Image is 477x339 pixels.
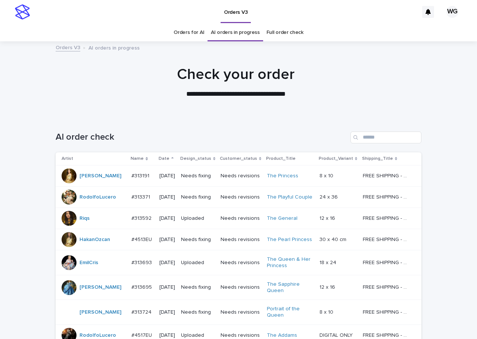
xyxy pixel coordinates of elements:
p: Needs revisions [221,260,261,266]
p: #313371 [131,193,152,200]
p: Needs fixing [181,173,215,179]
p: 8 x 10 [319,171,335,179]
p: Customer_status [220,155,257,163]
p: Needs revisions [221,173,261,179]
p: 12 x 16 [319,214,337,222]
a: [PERSON_NAME] [79,309,121,316]
a: [PERSON_NAME] [79,284,121,291]
a: The Princess [267,173,298,179]
p: DIGITAL ONLY [319,331,354,339]
p: FREE SHIPPING - preview in 1-2 business days, after your approval delivery will take 5-10 b.d. [363,214,411,222]
a: The Pearl Princess [267,237,312,243]
p: Needs revisions [221,194,261,200]
tr: RodolfoLucero #313371#313371 [DATE]Needs fixingNeeds revisionsThe Playful Couple 24 x 3624 x 36 F... [56,187,421,208]
p: [DATE] [159,332,175,339]
p: 30 x 40 cm [319,235,348,243]
p: Needs revisions [221,309,261,316]
p: #313592 [131,214,153,222]
p: Product_Variant [319,155,353,163]
tr: [PERSON_NAME] #313724#313724 [DATE]Needs fixingNeeds revisionsPortrait of the Queen 8 x 108 x 10 ... [56,300,421,325]
p: #313693 [131,258,153,266]
tr: [PERSON_NAME] #313191#313191 [DATE]Needs fixingNeeds revisionsThe Princess 8 x 108 x 10 FREE SHIP... [56,165,421,187]
a: HakanOzcan [79,237,110,243]
p: Needs revisions [221,215,261,222]
a: The Playful Couple [267,194,312,200]
p: FREE SHIPPING - preview in 1-2 business days, after your approval delivery will take 5-10 busines... [363,235,411,243]
p: FREE SHIPPING - preview in 1-2 business days, after your approval delivery will take 5-10 b.d. [363,171,411,179]
a: [PERSON_NAME] [79,173,121,179]
p: [DATE] [159,309,175,316]
p: FREE SHIPPING - preview in 1-2 business days, after your approval delivery will take 5-10 b.d. [363,193,411,200]
p: FREE SHIPPING - preview in 1-2 business days, after your approval delivery will take 5-10 b.d. [363,308,411,316]
div: WG [446,6,458,18]
p: Artist [62,155,73,163]
p: [DATE] [159,260,175,266]
p: Shipping_Title [362,155,393,163]
p: [DATE] [159,215,175,222]
p: Name [131,155,144,163]
a: The Sapphire Queen [267,281,314,294]
h1: Check your order [53,66,419,83]
a: RodolfoLucero [79,332,116,339]
p: [DATE] [159,237,175,243]
p: Needs revisions [221,332,261,339]
tr: [PERSON_NAME] #313695#313695 [DATE]Needs fixingNeeds revisionsThe Sapphire Queen 12 x 1612 x 16 F... [56,275,421,300]
p: Needs fixing [181,284,215,291]
a: EmilCris [79,260,98,266]
tr: Riqs #313592#313592 [DATE]UploadedNeeds revisionsThe General 12 x 1612 x 16 FREE SHIPPING - previ... [56,208,421,229]
a: The Queen & Her Princess [267,256,314,269]
a: The Addams [267,332,297,339]
a: RodolfoLucero [79,194,116,200]
a: Orders V3 [56,43,80,51]
p: AI orders in progress [88,43,140,51]
a: Orders for AI [174,24,204,41]
p: Date [159,155,169,163]
tr: EmilCris #313693#313693 [DATE]UploadedNeeds revisionsThe Queen & Her Princess 18 x 2418 x 24 FREE... [56,250,421,275]
input: Search [350,132,421,143]
p: 24 x 36 [319,193,339,200]
p: Uploaded [181,215,215,222]
a: Full order check [266,24,303,41]
img: stacker-logo-s-only.png [15,4,30,19]
p: #313191 [131,171,151,179]
p: 8 x 10 [319,308,335,316]
p: [DATE] [159,284,175,291]
p: [DATE] [159,173,175,179]
p: Needs fixing [181,237,215,243]
tr: HakanOzcan #4513EU#4513EU [DATE]Needs fixingNeeds revisionsThe Pearl Princess 30 x 40 cm30 x 40 c... [56,229,421,250]
p: FREE SHIPPING - preview in 1-2 business days, after your approval delivery will take up to 10 bus... [363,331,411,339]
p: 18 x 24 [319,258,338,266]
a: Portrait of the Queen [267,306,314,319]
p: Uploaded [181,260,215,266]
p: Needs fixing [181,194,215,200]
a: AI orders in progress [211,24,260,41]
p: Needs revisions [221,237,261,243]
p: Design_status [180,155,211,163]
p: Needs revisions [221,284,261,291]
p: #313724 [131,308,153,316]
a: Riqs [79,215,90,222]
p: Needs fixing [181,309,215,316]
p: Uploaded [181,332,215,339]
p: Product_Title [266,155,296,163]
p: FREE SHIPPING - preview in 1-2 business days, after your approval delivery will take 5-10 b.d. [363,283,411,291]
a: The General [267,215,297,222]
p: [DATE] [159,194,175,200]
p: FREE SHIPPING - preview in 1-2 business days, after your approval delivery will take 5-10 b.d. [363,258,411,266]
p: #4513EU [131,235,153,243]
p: 12 x 16 [319,283,337,291]
p: #4517EU [131,331,153,339]
h1: AI order check [56,132,347,143]
p: #313695 [131,283,153,291]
